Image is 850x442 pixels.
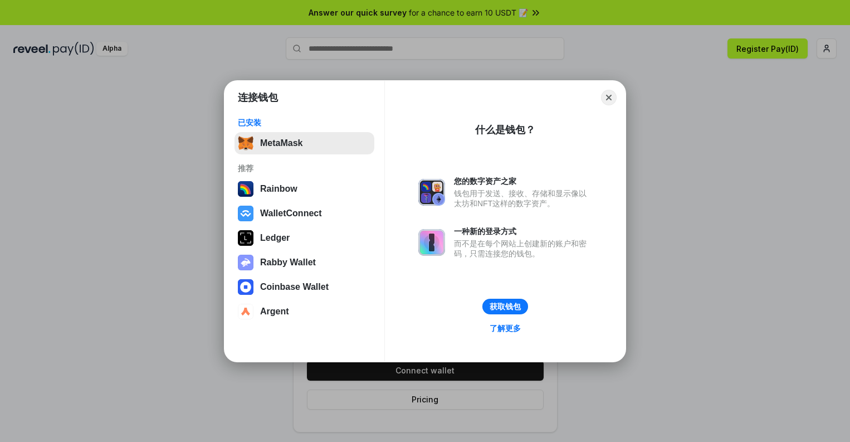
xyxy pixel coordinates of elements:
div: MetaMask [260,138,302,148]
h1: 连接钱包 [238,91,278,104]
button: 获取钱包 [482,299,528,314]
button: MetaMask [235,132,374,154]
img: svg+xml,%3Csvg%20width%3D%22120%22%20height%3D%22120%22%20viewBox%3D%220%200%20120%20120%22%20fil... [238,181,253,197]
button: Rainbow [235,178,374,200]
div: Rainbow [260,184,297,194]
div: Coinbase Wallet [260,282,329,292]
div: Ledger [260,233,290,243]
div: 了解更多 [490,323,521,333]
img: svg+xml,%3Csvg%20xmlns%3D%22http%3A%2F%2Fwww.w3.org%2F2000%2Fsvg%22%20fill%3D%22none%22%20viewBox... [238,255,253,270]
div: 已安装 [238,118,371,128]
div: 而不是在每个网站上创建新的账户和密码，只需连接您的钱包。 [454,239,592,259]
button: WalletConnect [235,202,374,225]
div: 您的数字资产之家 [454,176,592,186]
div: 获取钱包 [490,302,521,312]
div: 推荐 [238,163,371,173]
a: 了解更多 [483,321,527,336]
div: 一种新的登录方式 [454,226,592,236]
button: Ledger [235,227,374,249]
img: svg+xml,%3Csvg%20xmlns%3D%22http%3A%2F%2Fwww.w3.org%2F2000%2Fsvg%22%20width%3D%2228%22%20height%3... [238,230,253,246]
img: svg+xml,%3Csvg%20fill%3D%22none%22%20height%3D%2233%22%20viewBox%3D%220%200%2035%2033%22%20width%... [238,135,253,151]
img: svg+xml,%3Csvg%20width%3D%2228%22%20height%3D%2228%22%20viewBox%3D%220%200%2028%2028%22%20fill%3D... [238,206,253,221]
img: svg+xml,%3Csvg%20xmlns%3D%22http%3A%2F%2Fwww.w3.org%2F2000%2Fsvg%22%20fill%3D%22none%22%20viewBox... [418,179,445,206]
button: Close [601,90,617,105]
div: Argent [260,307,289,317]
div: 钱包用于发送、接收、存储和显示像以太坊和NFT这样的数字资产。 [454,188,592,208]
div: Rabby Wallet [260,258,316,268]
button: Coinbase Wallet [235,276,374,298]
div: 什么是钱包？ [475,123,535,137]
div: WalletConnect [260,208,322,218]
img: svg+xml,%3Csvg%20width%3D%2228%22%20height%3D%2228%22%20viewBox%3D%220%200%2028%2028%22%20fill%3D... [238,304,253,319]
img: svg+xml,%3Csvg%20xmlns%3D%22http%3A%2F%2Fwww.w3.org%2F2000%2Fsvg%22%20fill%3D%22none%22%20viewBox... [418,229,445,256]
button: Argent [235,300,374,323]
button: Rabby Wallet [235,251,374,274]
img: svg+xml,%3Csvg%20width%3D%2228%22%20height%3D%2228%22%20viewBox%3D%220%200%2028%2028%22%20fill%3D... [238,279,253,295]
